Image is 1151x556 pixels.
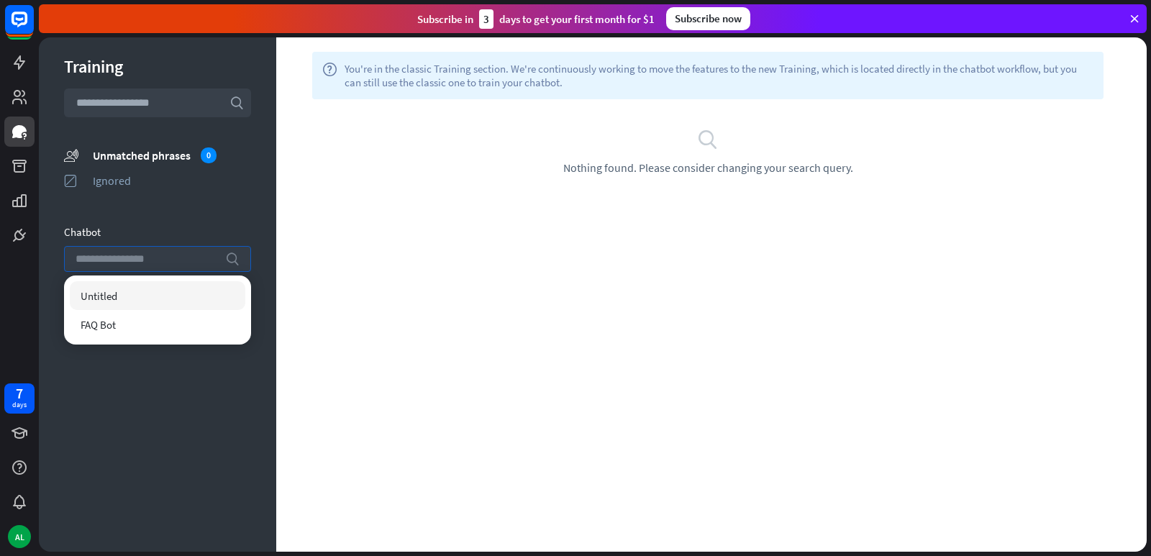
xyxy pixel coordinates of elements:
div: AL [8,525,31,548]
span: FAQ Bot [81,318,116,332]
div: days [12,400,27,410]
span: Untitled [81,289,117,303]
div: Subscribe now [666,7,750,30]
div: Unmatched phrases [93,147,251,163]
div: Chatbot [64,225,251,239]
button: Open LiveChat chat widget [12,6,55,49]
div: 0 [201,147,217,163]
i: unmatched_phrases [64,147,78,163]
i: search [697,128,719,150]
i: search [229,96,244,110]
a: 7 days [4,383,35,414]
div: 7 [16,387,23,400]
div: 3 [479,9,493,29]
i: help [322,62,337,89]
div: Subscribe in days to get your first month for $1 [417,9,655,29]
div: Ignored [93,173,251,188]
i: search [225,252,240,266]
div: Training [64,55,251,78]
span: You're in the classic Training section. We're continuously working to move the features to the ne... [345,62,1093,89]
span: Nothing found. Please consider changing your search query. [563,160,853,175]
i: ignored [64,173,78,188]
